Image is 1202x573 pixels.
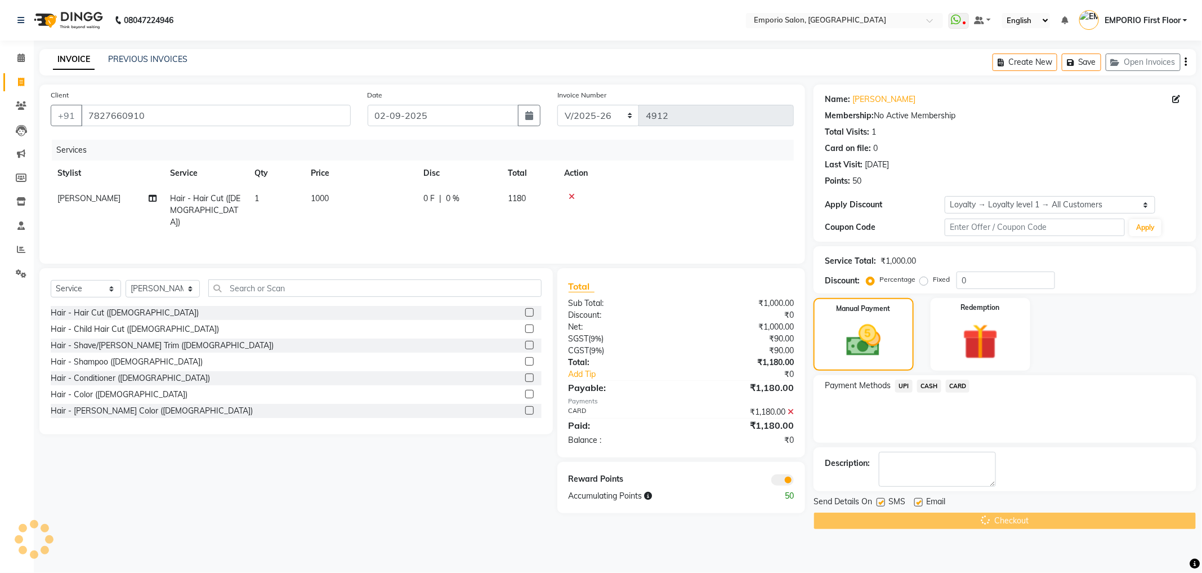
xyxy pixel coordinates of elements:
[681,419,802,432] div: ₹1,180.00
[51,323,219,335] div: Hair - Child Hair Cut ([DEMOGRAPHIC_DATA])
[945,219,1125,236] input: Enter Offer / Coupon Code
[1062,54,1101,71] button: Save
[1106,54,1181,71] button: Open Invoices
[560,345,681,357] div: ( )
[681,297,802,309] div: ₹1,000.00
[946,380,970,393] span: CARD
[439,193,441,205] span: |
[681,357,802,368] div: ₹1,180.00
[51,307,199,319] div: Hair - Hair Cut ([DEMOGRAPHIC_DATA])
[881,255,916,267] div: ₹1,000.00
[917,380,941,393] span: CASH
[681,345,802,357] div: ₹90.00
[681,406,802,418] div: ₹1,180.00
[53,50,95,70] a: INVOICE
[417,161,501,186] th: Disc
[124,5,173,36] b: 08047224946
[170,193,240,227] span: Hair - Hair Cut ([DEMOGRAPHIC_DATA])
[569,334,589,344] span: SGST
[1129,219,1161,236] button: Apply
[51,105,82,126] button: +91
[951,319,1009,364] img: _gift.svg
[311,193,329,203] span: 1000
[446,193,459,205] span: 0 %
[569,397,794,406] div: Payments
[557,161,794,186] th: Action
[825,159,863,171] div: Last Visit:
[681,321,802,333] div: ₹1,000.00
[681,333,802,345] div: ₹90.00
[825,143,871,154] div: Card on file:
[208,279,542,297] input: Search or Scan
[825,275,860,287] div: Discount:
[304,161,417,186] th: Price
[888,496,905,510] span: SMS
[926,496,945,510] span: Email
[591,334,602,343] span: 9%
[825,110,1185,122] div: No Active Membership
[569,281,595,292] span: Total
[825,255,876,267] div: Service Total:
[681,381,802,394] div: ₹1,180.00
[825,380,891,392] span: Payment Methods
[560,406,681,418] div: CARD
[825,110,874,122] div: Membership:
[560,490,742,502] div: Accumulating Points
[852,94,915,105] a: [PERSON_NAME]
[557,90,606,100] label: Invoice Number
[681,309,802,321] div: ₹0
[52,140,802,161] div: Services
[1079,10,1099,30] img: EMPORIO First Floor
[560,368,701,380] a: Add Tip
[57,193,120,203] span: [PERSON_NAME]
[51,90,69,100] label: Client
[560,309,681,321] div: Discount:
[560,381,681,394] div: Payable:
[814,496,872,510] span: Send Details On
[51,356,203,368] div: Hair - Shampoo ([DEMOGRAPHIC_DATA])
[51,161,163,186] th: Stylist
[248,161,304,186] th: Qty
[873,143,878,154] div: 0
[163,161,248,186] th: Service
[560,321,681,333] div: Net:
[835,321,892,361] img: _cash.svg
[993,54,1057,71] button: Create New
[933,274,950,285] label: Fixed
[51,405,253,417] div: Hair - [PERSON_NAME] Color ([DEMOGRAPHIC_DATA])
[81,105,351,126] input: Search by Name/Mobile/Email/Code
[51,340,274,352] div: Hair - Shave/[PERSON_NAME] Trim ([DEMOGRAPHIC_DATA])
[701,368,802,380] div: ₹0
[865,159,889,171] div: [DATE]
[825,94,850,105] div: Name:
[560,473,681,486] div: Reward Points
[852,175,861,187] div: 50
[569,345,589,356] span: CGST
[1105,15,1181,26] span: EMPORIO First Floor
[872,126,876,138] div: 1
[825,457,870,469] div: Description:
[895,380,913,393] span: UPI
[423,193,435,205] span: 0 F
[837,304,891,314] label: Manual Payment
[508,193,526,203] span: 1180
[501,161,557,186] th: Total
[825,221,945,233] div: Coupon Code
[825,199,945,211] div: Apply Discount
[560,434,681,446] div: Balance :
[879,274,915,285] label: Percentage
[681,434,802,446] div: ₹0
[961,303,1000,313] label: Redemption
[741,490,802,502] div: 50
[254,193,259,203] span: 1
[825,126,869,138] div: Total Visits:
[592,346,602,355] span: 9%
[560,333,681,345] div: ( )
[560,297,681,309] div: Sub Total:
[825,175,850,187] div: Points:
[29,5,106,36] img: logo
[368,90,383,100] label: Date
[560,357,681,368] div: Total:
[108,54,187,64] a: PREVIOUS INVOICES
[51,372,210,384] div: Hair - Conditioner ([DEMOGRAPHIC_DATA])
